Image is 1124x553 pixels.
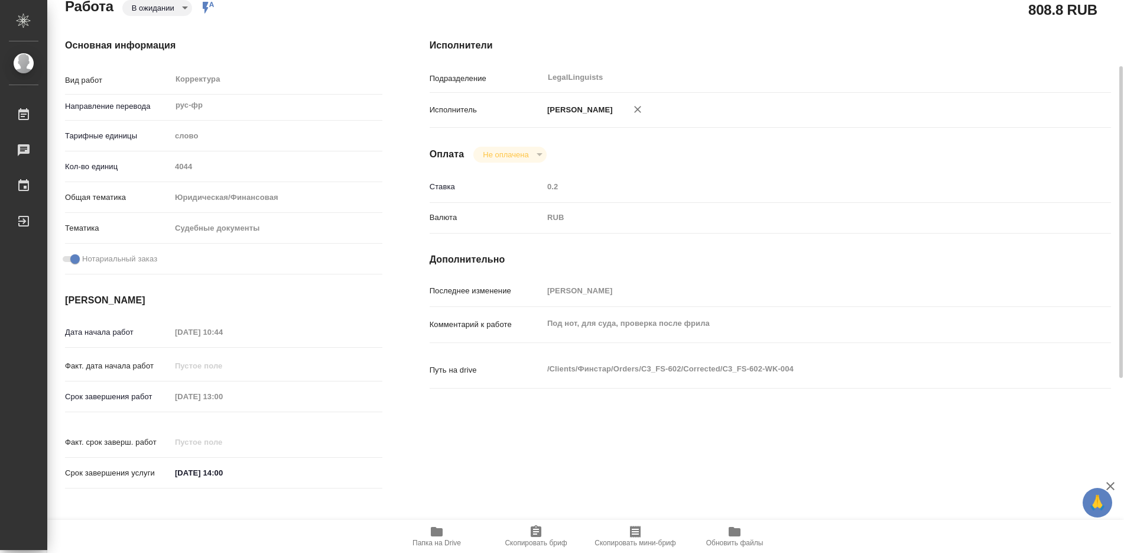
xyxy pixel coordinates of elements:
[171,357,274,374] input: Пустое поле
[430,147,464,161] h4: Оплата
[65,326,171,338] p: Дата начала работ
[706,539,764,547] span: Обновить файлы
[171,434,274,451] input: Пустое поле
[430,38,1111,53] h4: Исполнители
[65,222,171,234] p: Тематика
[171,187,382,208] div: Юридическая/Финансовая
[543,178,1054,195] input: Пустое поле
[171,464,274,481] input: ✎ Введи что-нибудь
[65,161,171,173] p: Кол-во единиц
[65,75,171,86] p: Вид работ
[65,38,382,53] h4: Основная информация
[171,218,382,238] div: Судебные документы
[1083,488,1112,518] button: 🙏
[543,104,613,116] p: [PERSON_NAME]
[685,520,784,553] button: Обновить файлы
[171,126,382,146] div: слово
[65,467,171,479] p: Срок завершения услуги
[171,158,382,175] input: Пустое поле
[543,313,1054,334] textarea: Под нот, для суда, проверка после фрила
[430,364,543,376] p: Путь на drive
[595,539,675,547] span: Скопировать мини-бриф
[430,319,543,331] p: Комментарий к работе
[543,282,1054,299] input: Пустое поле
[430,104,543,116] p: Исполнитель
[430,253,1111,267] h4: Дополнительно
[387,520,486,553] button: Папка на Drive
[65,101,171,112] p: Направление перевода
[543,208,1054,228] div: RUB
[65,293,382,308] h4: [PERSON_NAME]
[82,253,157,265] span: Нотариальный заказ
[171,388,274,405] input: Пустое поле
[473,147,546,163] div: В ожидании
[625,96,651,122] button: Удалить исполнителя
[412,539,461,547] span: Папка на Drive
[430,212,543,224] p: Валюта
[479,150,532,160] button: Не оплачена
[65,130,171,142] p: Тарифные единицы
[65,391,171,403] p: Срок завершения работ
[65,436,171,448] p: Факт. срок заверш. работ
[486,520,586,553] button: Скопировать бриф
[430,285,543,297] p: Последнее изменение
[171,324,274,341] input: Пустое поле
[65,192,171,203] p: Общая тематика
[430,181,543,193] p: Ставка
[586,520,685,553] button: Скопировать мини-бриф
[65,360,171,372] p: Факт. дата начала работ
[128,3,178,13] button: В ожидании
[430,73,543,85] p: Подразделение
[505,539,567,547] span: Скопировать бриф
[543,359,1054,379] textarea: /Clients/Финстар/Orders/C3_FS-602/Corrected/C3_FS-602-WK-004
[1087,490,1107,515] span: 🙏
